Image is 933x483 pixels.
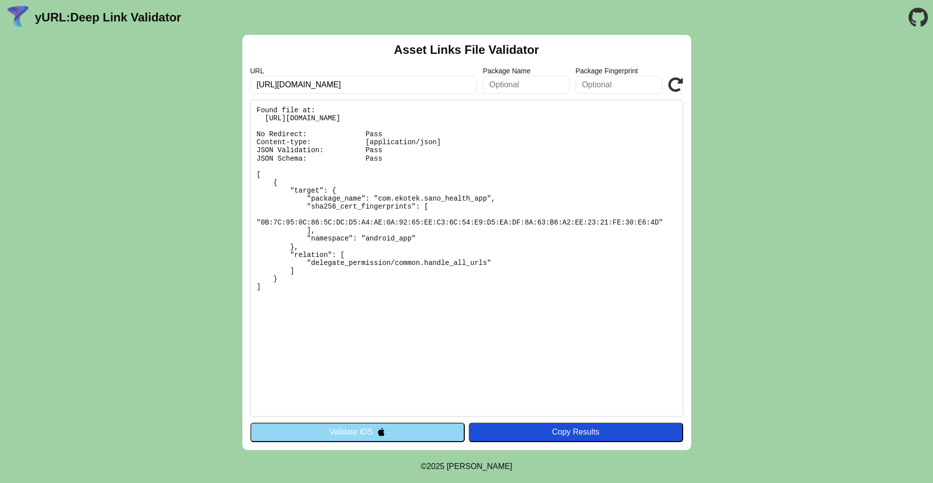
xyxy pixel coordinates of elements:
[250,76,477,94] input: Required
[35,10,181,24] a: yURL:Deep Link Validator
[575,67,662,75] label: Package Fingerprint
[421,450,512,483] footer: ©
[250,67,477,75] label: URL
[250,100,683,417] pre: Found file at: [URL][DOMAIN_NAME] No Redirect: Pass Content-type: [application/json] JSON Validat...
[250,423,465,442] button: Validate iOS
[394,43,539,57] h2: Asset Links File Validator
[575,76,662,94] input: Optional
[5,4,31,30] img: yURL Logo
[483,76,569,94] input: Optional
[447,462,513,471] a: Michael Ibragimchayev's Personal Site
[377,428,385,436] img: appleIcon.svg
[474,428,678,437] div: Copy Results
[483,67,569,75] label: Package Name
[427,462,445,471] span: 2025
[469,423,683,442] button: Copy Results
